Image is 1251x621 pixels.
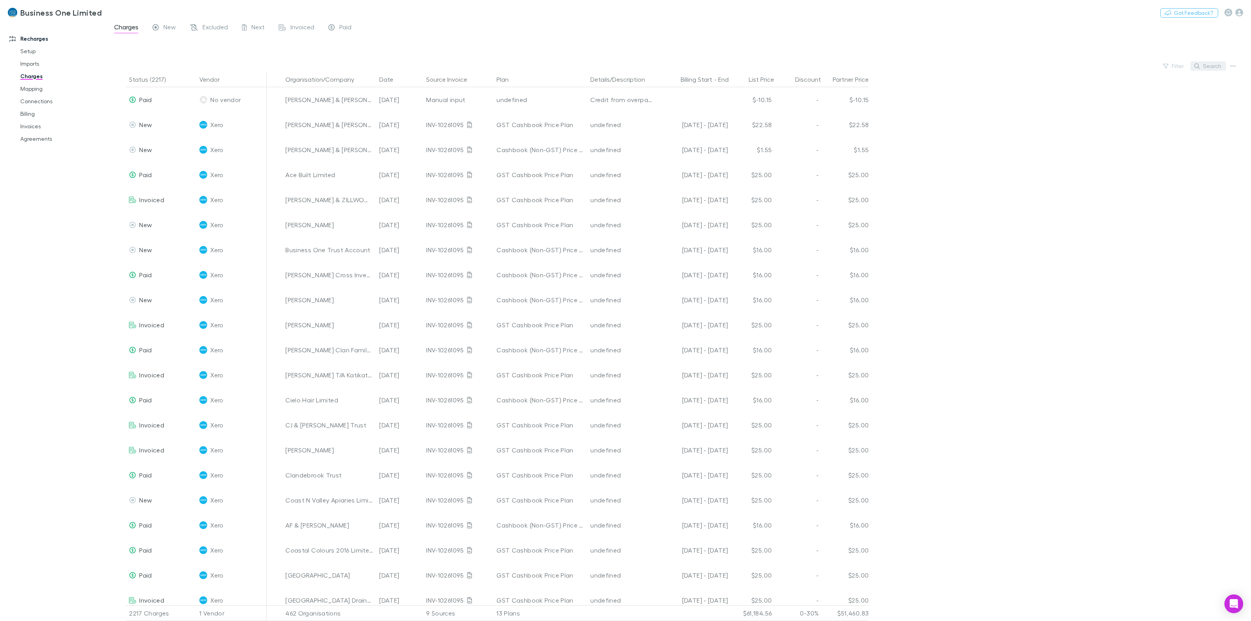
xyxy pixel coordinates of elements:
div: undefined [590,488,654,513]
div: - [775,162,822,187]
div: Open Intercom Messenger [1224,594,1243,613]
div: INV-10261095 [426,312,490,337]
div: [DATE] - [DATE] [661,337,728,363]
div: undefined [590,438,654,463]
div: [DATE] [376,262,423,287]
div: $25.00 [728,162,775,187]
div: GST Cashbook Price Plan [496,312,584,337]
div: [DATE] [376,212,423,237]
button: Source Invoice [426,72,477,87]
div: GST Cashbook Price Plan [496,588,584,613]
div: $51,460.83 [822,605,869,621]
div: Cashbook (Non-GST) Price Plan [496,287,584,312]
div: [GEOGRAPHIC_DATA] [285,563,373,588]
div: [DATE] - [DATE] [661,588,728,613]
div: GST Cashbook Price Plan [496,463,584,488]
img: Xero's Logo [199,321,207,329]
div: 462 Organisations [282,605,376,621]
img: Xero's Logo [199,596,207,604]
div: [PERSON_NAME] [285,312,373,337]
div: Cashbook (Non-GST) Price Plan [496,337,584,363]
button: Partner Price [833,72,878,87]
div: [DATE] - [DATE] [661,488,728,513]
div: - [775,588,822,613]
div: $16.00 [728,337,775,363]
div: [DATE] [376,337,423,363]
div: $16.00 [822,513,869,538]
div: undefined [590,413,654,438]
div: [DATE] - [DATE] [661,538,728,563]
div: - [775,212,822,237]
div: $25.00 [822,463,869,488]
span: Xero [210,563,223,588]
div: [DATE] [376,112,423,137]
div: undefined [590,513,654,538]
span: Xero [210,538,223,563]
span: Paid [139,571,152,579]
div: AF & [PERSON_NAME] [285,513,373,538]
div: [DATE] [376,312,423,337]
div: $25.00 [822,212,869,237]
div: - [775,538,822,563]
div: Cashbook (Non-GST) Price Plan [496,237,584,262]
span: Xero [210,112,223,137]
div: Cashbook (Non-GST) Price Plan [496,513,584,538]
div: [PERSON_NAME] Clan Family Trust [285,337,373,363]
button: Got Feedback? [1160,8,1218,18]
div: INV-10261095 [426,488,490,513]
div: Clandebrook Trust [285,463,373,488]
div: [DATE] [376,563,423,588]
div: $25.00 [728,438,775,463]
div: undefined [496,87,584,112]
div: - [775,87,822,112]
div: GST Cashbook Price Plan [496,438,584,463]
span: Paid [139,521,152,529]
span: Xero [210,262,223,287]
span: Xero [210,237,223,262]
button: Organisation/Company [285,72,364,87]
img: Xero's Logo [199,471,207,479]
img: Xero's Logo [199,171,207,179]
div: [DATE] - [DATE] [661,438,728,463]
img: Xero's Logo [199,296,207,304]
div: Cielo Hair Limited [285,388,373,413]
div: undefined [590,287,654,312]
img: Xero's Logo [199,546,207,554]
a: Connections [13,95,113,108]
span: Xero [210,137,223,162]
div: - [775,112,822,137]
a: Invoices [13,120,113,133]
span: Xero [210,463,223,488]
span: No vendor [210,87,241,112]
a: Charges [13,70,113,83]
div: undefined [590,237,654,262]
div: $16.00 [822,237,869,262]
div: $-10.15 [822,87,869,112]
div: $16.00 [728,262,775,287]
div: $16.00 [728,237,775,262]
span: Paid [139,171,152,178]
div: undefined [590,112,654,137]
div: Credit from overpayment [590,87,654,112]
div: Cashbook (Non-GST) Price Plan [496,262,584,287]
div: [DATE] - [DATE] [661,262,728,287]
div: [DATE] [376,137,423,162]
span: Invoiced [139,446,164,454]
span: Xero [210,363,223,388]
div: [DATE] [376,588,423,613]
img: Xero's Logo [199,446,207,454]
span: Xero [210,162,223,187]
div: - [775,463,822,488]
div: $25.00 [728,538,775,563]
div: $61,184.56 [728,605,775,621]
div: Coastal Colours 2016 Limited [285,538,373,563]
button: Date [379,72,403,87]
span: Excluded [203,23,228,33]
div: undefined [590,388,654,413]
button: Status (2217) [129,72,175,87]
div: - [775,262,822,287]
div: $25.00 [728,413,775,438]
div: GST Cashbook Price Plan [496,488,584,513]
div: $25.00 [728,363,775,388]
div: Manual input [426,87,490,112]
